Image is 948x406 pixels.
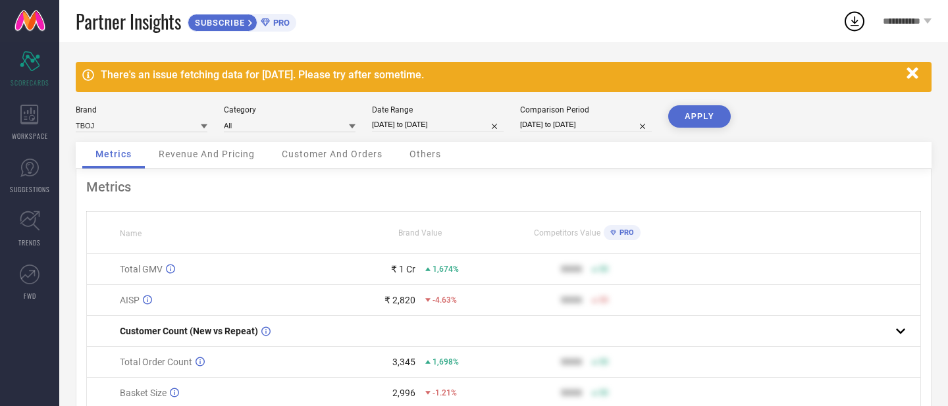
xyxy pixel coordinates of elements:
span: 50 [599,265,608,274]
div: Date Range [372,105,504,114]
div: ₹ 2,820 [384,295,415,305]
span: FWD [24,291,36,301]
div: 9999 [561,357,582,367]
span: WORKSPACE [12,131,48,141]
span: Basket Size [120,388,167,398]
span: PRO [616,228,634,237]
div: Comparison Period [520,105,652,114]
div: 9999 [561,295,582,305]
span: Total Order Count [120,357,192,367]
span: -1.21% [433,388,457,397]
span: 50 [599,388,608,397]
input: Select date range [372,118,504,132]
span: 1,698% [433,357,459,367]
input: Select comparison period [520,118,652,132]
span: Name [120,229,142,238]
span: -4.63% [433,295,457,305]
span: Others [409,149,441,159]
span: Total GMV [120,264,163,274]
span: 1,674% [433,265,459,274]
span: SCORECARDS [11,78,49,88]
a: SUBSCRIBEPRO [188,11,296,32]
span: 50 [599,357,608,367]
span: Revenue And Pricing [159,149,255,159]
span: Competitors Value [534,228,600,238]
span: PRO [270,18,290,28]
span: SUGGESTIONS [10,184,50,194]
div: There's an issue fetching data for [DATE]. Please try after sometime. [101,68,900,81]
span: Customer Count (New vs Repeat) [120,326,258,336]
div: 2,996 [392,388,415,398]
span: Brand Value [398,228,442,238]
button: APPLY [668,105,731,128]
div: 3,345 [392,357,415,367]
div: Category [224,105,355,114]
div: 9999 [561,264,582,274]
div: Brand [76,105,207,114]
div: 9999 [561,388,582,398]
span: SUBSCRIBE [188,18,248,28]
div: Metrics [86,179,921,195]
span: Customer And Orders [282,149,382,159]
div: Open download list [843,9,866,33]
span: Metrics [95,149,132,159]
div: ₹ 1 Cr [391,264,415,274]
span: 50 [599,295,608,305]
span: AISP [120,295,140,305]
span: Partner Insights [76,8,181,35]
span: TRENDS [18,238,41,247]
